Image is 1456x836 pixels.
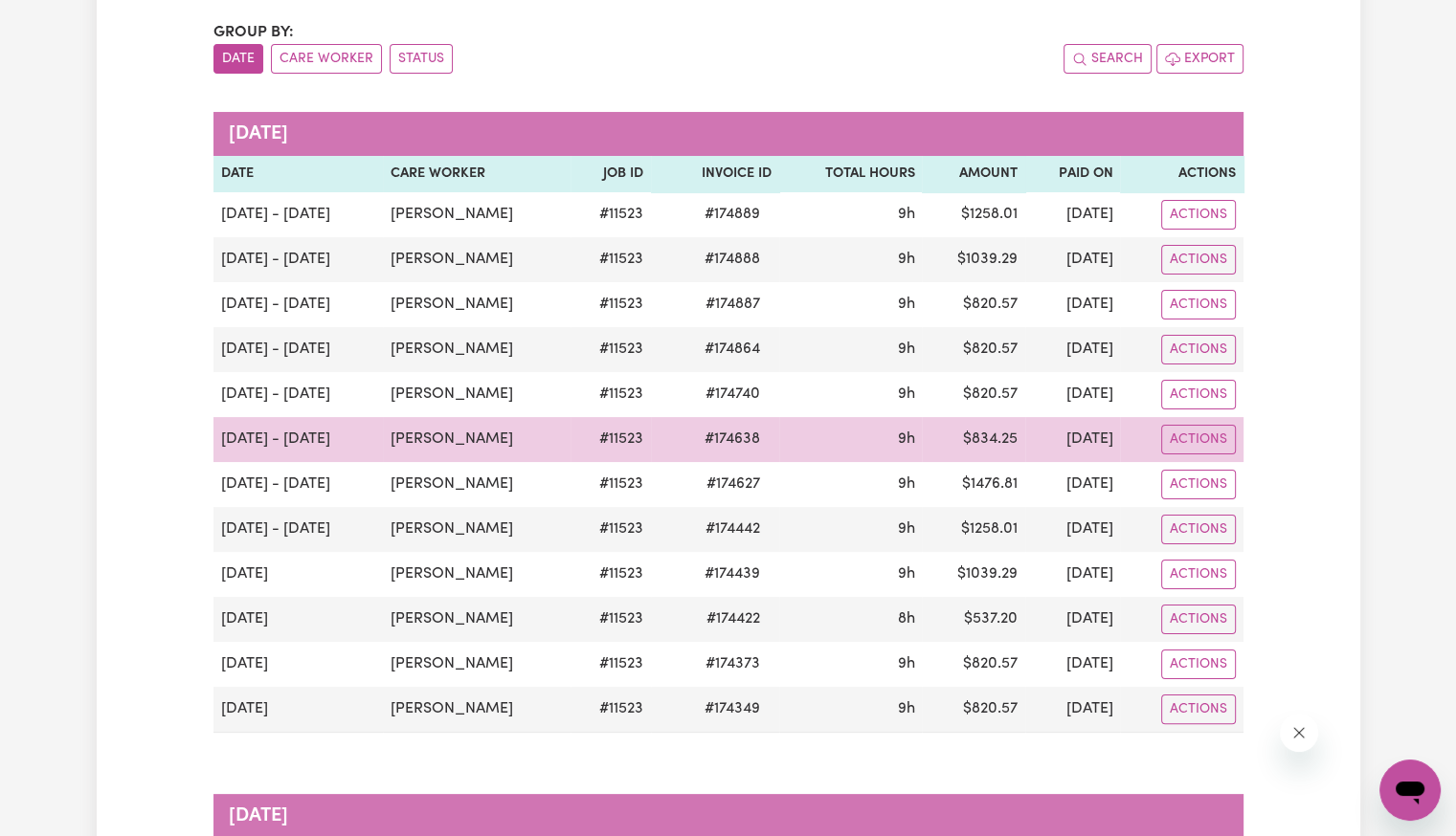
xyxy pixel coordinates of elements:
span: # 174740 [694,383,772,406]
td: [PERSON_NAME] [383,372,571,417]
td: [DATE] [213,687,383,733]
button: sort invoices by paid status [390,44,453,74]
td: # 11523 [571,462,651,507]
td: [PERSON_NAME] [383,687,571,733]
td: [PERSON_NAME] [383,282,571,327]
td: $ 1039.29 [922,237,1025,282]
span: 9 hours [897,701,914,716]
span: # 174373 [694,652,772,675]
span: 9 hours [897,341,914,357]
button: Actions [1161,380,1236,409]
span: Need any help? [11,13,116,29]
span: 9 hours [897,207,914,222]
td: [DATE] - [DATE] [213,372,383,417]
span: # 174888 [693,248,772,271]
td: [DATE] - [DATE] [213,327,383,372]
th: Care Worker [383,156,571,192]
button: Actions [1161,290,1236,319]
td: $ 820.57 [922,642,1025,687]
button: Export [1156,44,1243,74]
span: 9 hours [897,566,914,582]
td: $ 1258.01 [922,507,1025,552]
td: [DATE] [1025,507,1120,552]
td: [DATE] [213,552,383,597]
td: [DATE] [1025,597,1120,642]
td: $ 537.20 [922,597,1025,642]
td: $ 1476.81 [922,462,1025,507]
span: 9 hours [897,252,914,267]
td: [DATE] [1025,552,1120,597]
td: [DATE] [1025,192,1120,237]
td: [DATE] - [DATE] [213,282,383,327]
td: # 11523 [571,282,651,327]
td: # 11523 [571,687,651,733]
button: Actions [1161,425,1236,454]
td: [DATE] [1025,327,1120,372]
td: [DATE] - [DATE] [213,237,383,282]
td: [DATE] [1025,372,1120,417]
th: Amount [922,156,1025,192]
iframe: Close message [1280,714,1318,752]
td: $ 834.25 [922,417,1025,462]
td: # 11523 [571,417,651,462]
td: # 11523 [571,507,651,552]
th: Invoice ID [651,156,778,192]
button: Actions [1161,200,1236,230]
span: 8 hours [897,611,914,627]
td: [DATE] [1025,237,1120,282]
button: Search [1064,44,1152,74]
button: sort invoices by care worker [271,44,382,74]
span: Group by: [213,25,294,40]
td: $ 1039.29 [922,552,1025,597]
span: 9 hours [897,521,914,537]
caption: [DATE] [213,112,1243,156]
td: [DATE] [1025,462,1120,507]
td: # 11523 [571,327,651,372]
button: Actions [1161,605,1236,634]
span: 9 hours [897,297,914,312]
td: [DATE] - [DATE] [213,507,383,552]
td: [DATE] [213,597,383,642]
td: # 11523 [571,597,651,642]
span: 9 hours [897,386,914,402]
td: # 11523 [571,372,651,417]
span: # 174422 [695,607,772,630]
td: [DATE] - [DATE] [213,192,383,237]
button: Actions [1161,694,1236,724]
span: # 174864 [693,338,772,361]
td: $ 820.57 [922,282,1025,327]
button: Actions [1161,649,1236,679]
button: sort invoices by date [213,44,263,74]
td: $ 820.57 [922,327,1025,372]
td: [DATE] - [DATE] [213,417,383,462]
th: Total Hours [779,156,923,192]
td: [PERSON_NAME] [383,417,571,462]
td: [PERSON_NAME] [383,597,571,642]
td: [PERSON_NAME] [383,327,571,372]
td: $ 1258.01 [922,192,1025,237]
span: 9 hours [897,431,914,447]
span: # 174349 [693,697,772,720]
span: # 174627 [695,473,772,495]
span: # 174887 [694,293,772,316]
th: Paid On [1025,156,1120,192]
td: [PERSON_NAME] [383,237,571,282]
td: # 11523 [571,642,651,687]
button: Actions [1161,515,1236,544]
td: [DATE] [1025,282,1120,327]
th: Job ID [571,156,651,192]
span: 9 hours [897,656,914,671]
th: Date [213,156,383,192]
td: # 11523 [571,237,651,282]
td: [DATE] [213,642,383,687]
td: [DATE] [1025,417,1120,462]
span: # 174638 [693,428,772,451]
td: [DATE] [1025,642,1120,687]
th: Actions [1120,156,1243,192]
td: [PERSON_NAME] [383,462,571,507]
button: Actions [1161,560,1236,589]
td: $ 820.57 [922,687,1025,733]
td: [PERSON_NAME] [383,507,571,552]
td: [DATE] - [DATE] [213,462,383,507]
td: # 11523 [571,552,651,597]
